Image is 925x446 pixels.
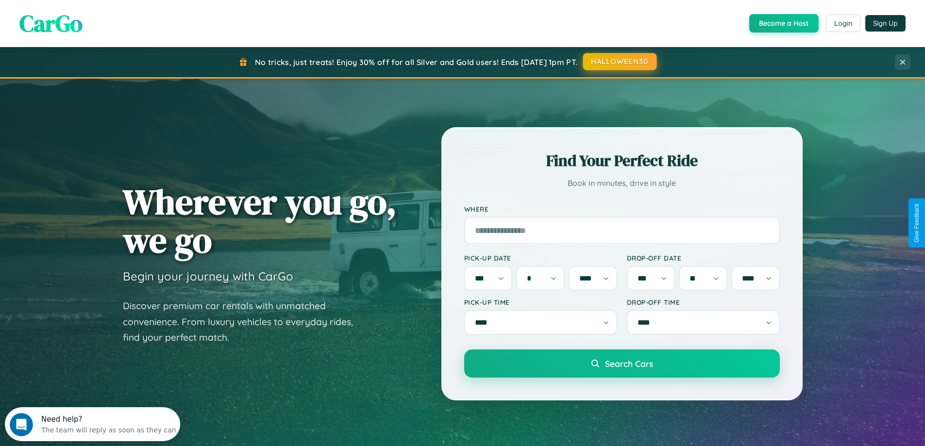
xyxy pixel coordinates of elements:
[5,407,180,441] iframe: Intercom live chat discovery launcher
[627,254,780,262] label: Drop-off Date
[19,7,83,39] span: CarGo
[913,203,920,243] div: Give Feedback
[464,176,780,190] p: Book in minutes, drive in style
[464,254,617,262] label: Pick-up Date
[865,15,906,32] button: Sign Up
[464,349,780,378] button: Search Cars
[4,4,181,31] div: Open Intercom Messenger
[464,205,780,213] label: Where
[36,16,171,26] div: The team will reply as soon as they can
[464,150,780,171] h2: Find Your Perfect Ride
[123,269,293,283] h3: Begin your journey with CarGo
[255,57,577,67] span: No tricks, just treats! Enjoy 30% off for all Silver and Gold users! Ends [DATE] 1pm PT.
[36,8,171,16] div: Need help?
[123,182,397,259] h1: Wherever you go, we go
[605,358,653,369] span: Search Cars
[627,298,780,306] label: Drop-off Time
[123,298,366,346] p: Discover premium car rentals with unmatched convenience. From luxury vehicles to everyday rides, ...
[464,298,617,306] label: Pick-up Time
[583,53,657,70] button: HALLOWEEN30
[826,15,860,32] button: Login
[749,14,819,33] button: Become a Host
[10,413,33,436] iframe: Intercom live chat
